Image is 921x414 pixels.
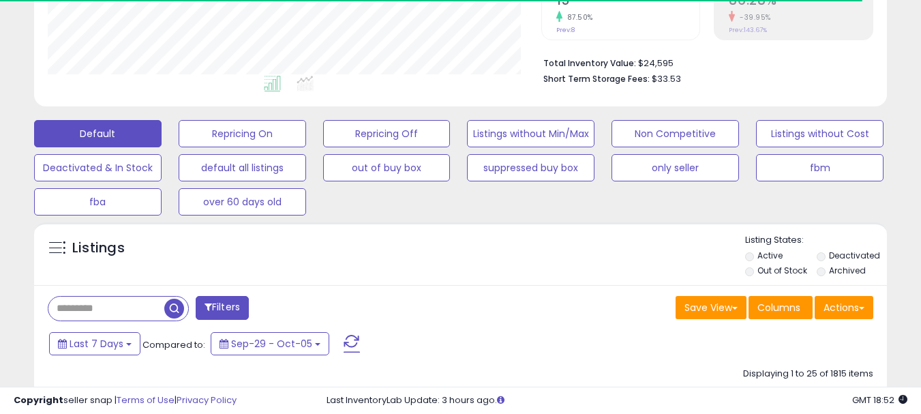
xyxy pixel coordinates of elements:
[211,332,329,355] button: Sep-29 - Oct-05
[49,332,140,355] button: Last 7 Days
[556,26,575,34] small: Prev: 8
[735,12,771,23] small: -39.95%
[72,239,125,258] h5: Listings
[562,12,593,23] small: 87.50%
[745,234,887,247] p: Listing States:
[177,394,237,406] a: Privacy Policy
[142,338,205,351] span: Compared to:
[543,73,650,85] b: Short Term Storage Fees:
[652,72,681,85] span: $33.53
[743,368,873,381] div: Displaying 1 to 25 of 1815 items
[543,54,863,70] li: $24,595
[323,120,451,147] button: Repricing Off
[749,296,813,319] button: Columns
[756,154,884,181] button: fbm
[757,265,807,276] label: Out of Stock
[323,154,451,181] button: out of buy box
[179,120,306,147] button: Repricing On
[829,250,880,261] label: Deactivated
[612,154,739,181] button: only seller
[612,120,739,147] button: Non Competitive
[117,394,175,406] a: Terms of Use
[757,250,783,261] label: Active
[676,296,746,319] button: Save View
[729,26,767,34] small: Prev: 143.67%
[829,265,866,276] label: Archived
[34,154,162,181] button: Deactivated & In Stock
[327,394,907,407] div: Last InventoryLab Update: 3 hours ago.
[14,394,237,407] div: seller snap | |
[14,394,63,406] strong: Copyright
[179,154,306,181] button: default all listings
[467,154,594,181] button: suppressed buy box
[852,394,907,406] span: 2025-10-13 18:52 GMT
[467,120,594,147] button: Listings without Min/Max
[757,301,800,314] span: Columns
[543,57,636,69] b: Total Inventory Value:
[231,337,312,351] span: Sep-29 - Oct-05
[70,337,123,351] span: Last 7 Days
[179,188,306,216] button: over 60 days old
[815,296,873,319] button: Actions
[756,120,884,147] button: Listings without Cost
[196,296,249,320] button: Filters
[34,120,162,147] button: Default
[34,188,162,216] button: fba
